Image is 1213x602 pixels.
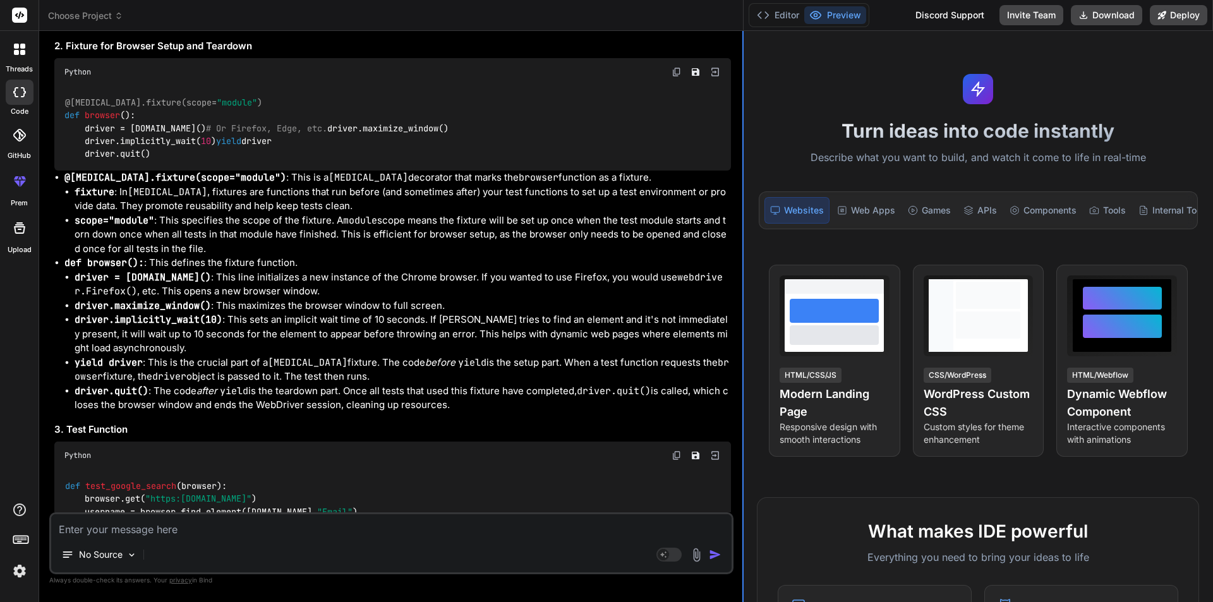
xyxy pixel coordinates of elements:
button: Save file [687,63,704,81]
h1: Turn ideas into code instantly [751,119,1205,142]
code: driver.quit() [577,385,651,397]
button: Deploy [1150,5,1207,25]
code: (): driver = [DOMAIN_NAME]() driver.maximize_window() driver.implicitly_wait( ) driver driver.quit() [64,96,449,160]
li: : This maximizes the browser window to full screen. [75,299,731,313]
div: Websites [764,197,830,224]
div: APIs [958,197,1002,224]
label: threads [6,64,33,75]
img: icon [709,548,721,561]
label: code [11,106,28,117]
p: No Source [79,548,123,561]
h2: What makes IDE powerful [778,518,1178,545]
span: def [64,110,80,121]
span: def [65,480,80,491]
code: driver.implicitly_wait(10) [75,313,222,326]
h4: Modern Landing Page [780,385,890,421]
h4: Dynamic Webflow Component [1067,385,1177,421]
code: browser [519,171,558,184]
img: Open in Browser [709,450,721,461]
div: Tools [1084,197,1131,224]
code: fixture [75,186,114,198]
code: def browser(): [64,256,144,269]
span: # Or Firefox, Edge, etc. [206,123,327,134]
code: yield driver [75,356,143,369]
code: driver.quit() [75,385,148,397]
em: after [196,385,217,397]
li: : The code is the teardown part. Once all tests that used this fixture have completed, is called,... [75,384,731,412]
li: : This sets an implicit wait time of 10 seconds. If [PERSON_NAME] tries to find an element and it... [75,313,731,356]
p: Interactive components with animations [1067,421,1177,446]
span: "Email" [317,506,353,517]
h4: WordPress Custom CSS [924,385,1034,421]
code: driver [152,370,186,383]
button: Preview [804,6,866,24]
span: @[MEDICAL_DATA].fixture( ) [65,97,262,108]
li: : This specifies the scope of the fixture. A scope means the fixture will be set up once when the... [75,214,731,256]
div: HTML/Webflow [1067,368,1133,383]
code: yield [458,356,486,369]
span: Python [64,450,91,461]
code: [MEDICAL_DATA] [329,171,408,184]
span: 10 [201,135,211,147]
div: Discord Support [908,5,992,25]
img: copy [672,67,682,77]
label: prem [11,198,28,208]
h3: 3. Test Function [54,423,731,437]
button: Invite Team [999,5,1063,25]
code: driver.maximize_window() [75,299,211,312]
img: attachment [689,548,704,562]
code: scope="module" [75,214,154,227]
code: module [343,214,377,227]
button: Save file [687,447,704,464]
p: Responsive design with smooth interactions [780,421,890,446]
span: Choose Project [48,9,123,22]
div: Games [903,197,956,224]
p: Always double-check its answers. Your in Bind [49,574,733,586]
button: Editor [752,6,804,24]
span: privacy [169,576,192,584]
span: scope= [186,97,257,108]
code: [MEDICAL_DATA] [128,186,207,198]
li: : This defines the fixture function. [64,256,731,412]
span: "https:[DOMAIN_NAME]" [145,493,251,505]
img: settings [9,560,30,582]
code: @[MEDICAL_DATA].fixture(scope="module") [64,171,286,184]
button: Download [1071,5,1142,25]
div: Components [1005,197,1082,224]
span: test_google_search [85,480,176,491]
span: browser [85,110,120,121]
p: Describe what you want to build, and watch it come to life in real-time [751,150,1205,166]
div: CSS/WordPress [924,368,991,383]
img: copy [672,450,682,461]
code: driver = [DOMAIN_NAME]() [75,271,211,284]
li: : This is the crucial part of a fixture. The code is the setup part. When a test function request... [75,356,731,384]
em: before [425,356,456,368]
li: : This is a decorator that marks the function as a fixture. [64,171,731,256]
code: yield [220,385,248,397]
code: [MEDICAL_DATA] [268,356,347,369]
h3: 2. Fixture for Browser Setup and Teardown [54,39,731,54]
span: yield [216,135,241,147]
span: browser [181,480,217,491]
li: : In , fixtures are functions that run before (and sometimes after) your test functions to set up... [75,185,731,214]
p: Custom styles for theme enhancement [924,421,1034,446]
span: Python [64,67,91,77]
div: HTML/CSS/JS [780,368,842,383]
img: Open in Browser [709,66,721,78]
label: GitHub [8,150,31,161]
span: "module" [217,97,257,108]
div: Web Apps [832,197,900,224]
label: Upload [8,244,32,255]
p: Everything you need to bring your ideas to life [778,550,1178,565]
li: : This line initializes a new instance of the Chrome browser. If you wanted to use Firefox, you w... [75,270,731,299]
img: Pick Models [126,550,137,560]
